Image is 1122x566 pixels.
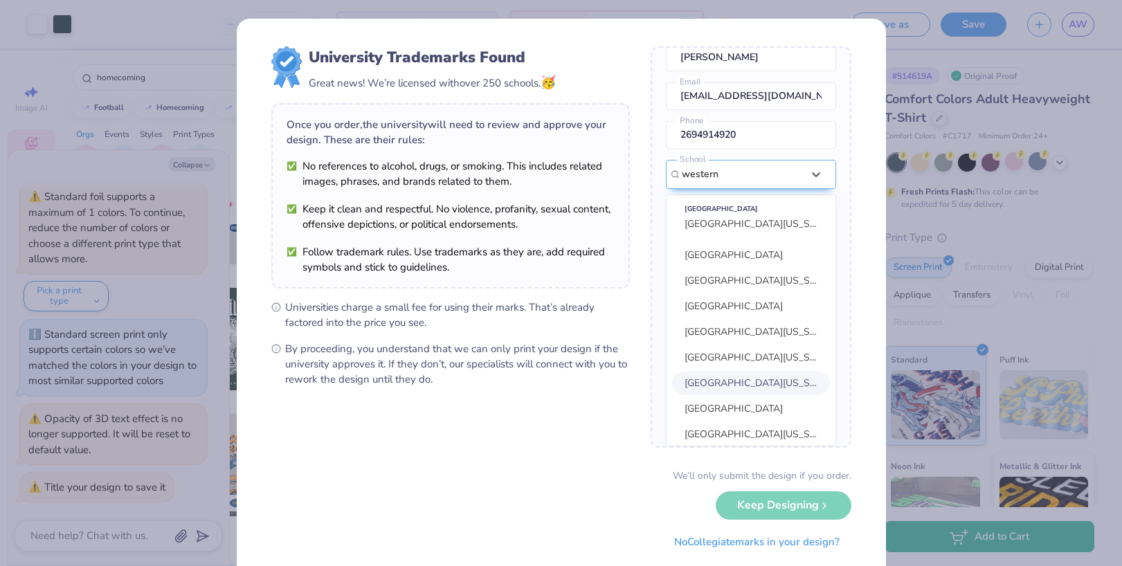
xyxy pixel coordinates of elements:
input: Email [666,82,836,110]
span: [GEOGRAPHIC_DATA][US_STATE] [685,217,835,230]
div: [GEOGRAPHIC_DATA] [685,201,817,217]
img: license-marks-badge.png [271,46,302,88]
span: [GEOGRAPHIC_DATA][US_STATE] [685,428,835,441]
span: Universities charge a small fee for using their marks. That’s already factored into the price you... [285,300,630,330]
span: By proceeding, you understand that we can only print your design if the university approves it. I... [285,341,630,387]
span: [GEOGRAPHIC_DATA][US_STATE] [685,274,835,287]
div: Once you order, the university will need to review and approve your design. These are their rules: [287,117,615,147]
div: University Trademarks Found [309,46,556,69]
input: Phone [666,121,836,149]
span: [GEOGRAPHIC_DATA] [685,402,783,415]
li: Follow trademark rules. Use trademarks as they are, add required symbols and stick to guidelines. [287,244,615,275]
button: NoCollegiatemarks in your design? [662,528,851,556]
li: No references to alcohol, drugs, or smoking. This includes related images, phrases, and brands re... [287,158,615,189]
span: [GEOGRAPHIC_DATA][US_STATE] [685,325,835,338]
div: We’ll only submit the design if you order. [673,468,851,483]
span: [GEOGRAPHIC_DATA][US_STATE] [685,351,835,364]
input: Name [666,44,836,71]
li: Keep it clean and respectful. No violence, profanity, sexual content, offensive depictions, or po... [287,201,615,232]
span: 🥳 [541,74,556,91]
span: [GEOGRAPHIC_DATA] [685,300,783,313]
span: [GEOGRAPHIC_DATA][US_STATE] [685,376,835,390]
div: Great news! We’re licensed with over 250 schools. [309,73,556,92]
span: [GEOGRAPHIC_DATA] [685,248,783,262]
